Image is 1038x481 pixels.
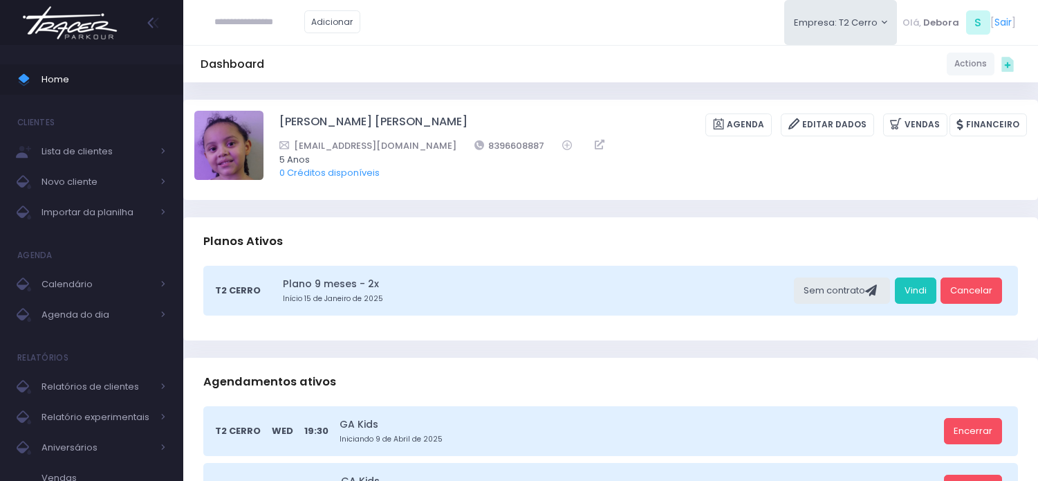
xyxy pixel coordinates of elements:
span: Relatórios de clientes [41,378,152,396]
a: Cancelar [940,278,1002,304]
h4: Clientes [17,109,55,136]
span: 19:30 [304,424,328,438]
span: Agenda do dia [41,306,152,324]
span: T2 Cerro [215,424,261,438]
a: Financeiro [949,114,1027,136]
span: 5 Anos [279,153,1009,167]
a: Agenda [705,114,772,136]
span: Lista de clientes [41,143,152,161]
div: [ ] [897,7,1021,38]
span: Relatório experimentais [41,408,152,426]
a: Actions [947,53,994,75]
a: GA Kids [340,417,939,432]
span: Debora [923,16,959,30]
span: Aniversários [41,439,152,457]
a: Encerrar [944,418,1002,444]
h3: Planos Ativos [203,221,283,261]
span: Importar da planilha [41,203,152,221]
a: [PERSON_NAME] [PERSON_NAME] [279,114,467,136]
a: 8396608887 [474,138,545,153]
span: Wed [272,424,293,438]
h4: Relatórios [17,344,68,372]
span: Olá, [902,16,921,30]
a: Editar Dados [781,114,874,136]
small: Iniciando 9 de Abril de 2025 [340,434,939,445]
a: Sair [994,15,1012,30]
small: Início 15 de Janeiro de 2025 [283,293,790,305]
a: Plano 9 meses - 2x [283,277,790,291]
div: Sem contrato [794,278,890,304]
a: Adicionar [304,10,361,33]
span: T2 Cerro [215,284,261,298]
span: Novo cliente [41,173,152,191]
h5: Dashboard [201,57,264,71]
h3: Agendamentos ativos [203,362,336,401]
span: Home [41,71,166,89]
a: 0 Créditos disponíveis [279,166,380,179]
a: Vindi [895,278,936,304]
a: Vendas [883,114,947,136]
span: Calendário [41,275,152,293]
a: [EMAIL_ADDRESS][DOMAIN_NAME] [279,138,456,153]
span: S [966,10,990,35]
img: Vivian Damas Carneiro [194,111,263,180]
h4: Agenda [17,242,53,269]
